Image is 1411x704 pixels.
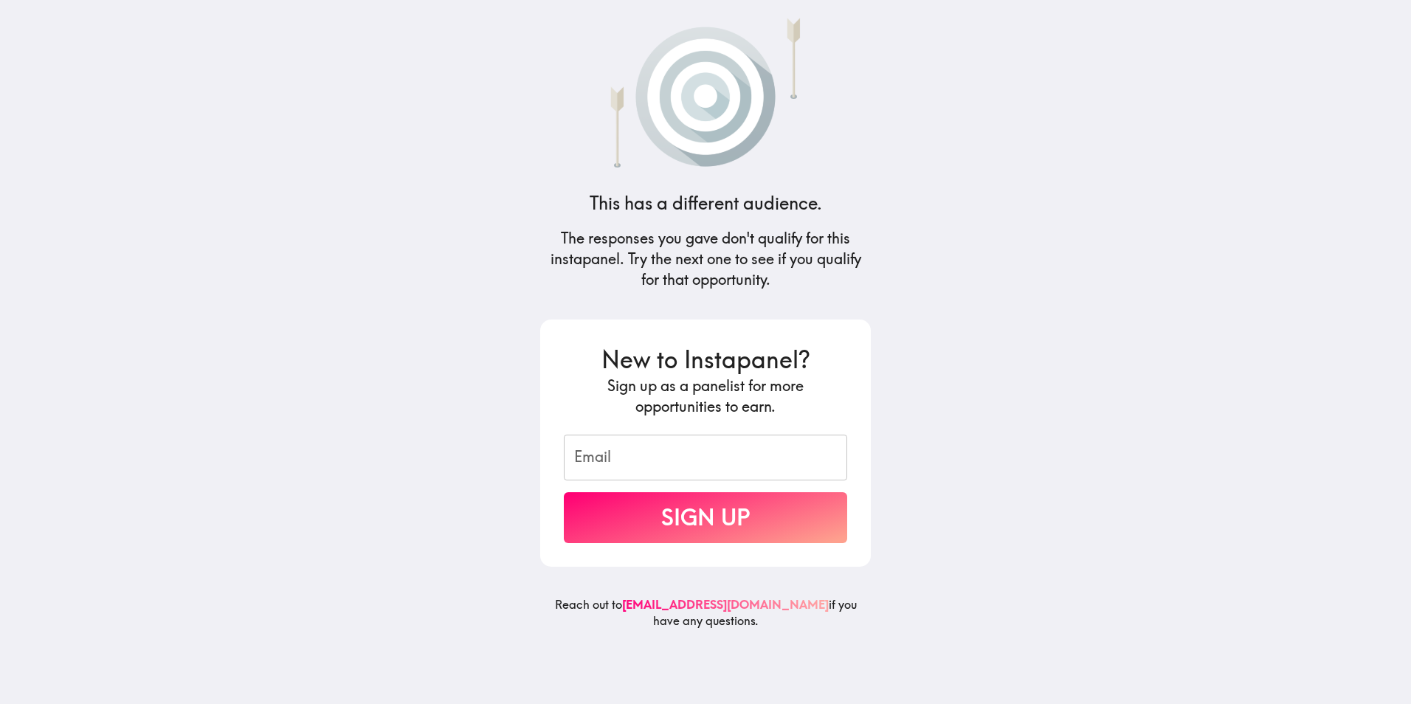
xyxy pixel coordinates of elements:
[564,376,847,417] h5: Sign up as a panelist for more opportunities to earn.
[622,597,829,612] a: [EMAIL_ADDRESS][DOMAIN_NAME]
[564,343,847,376] h3: New to Instapanel?
[574,12,837,168] img: Arrows that have missed a target.
[590,191,822,216] h4: This has a different audience.
[540,228,871,290] h5: The responses you gave don't qualify for this instapanel. Try the next one to see if you qualify ...
[564,492,847,543] button: Sign Up
[540,596,871,641] h6: Reach out to if you have any questions.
